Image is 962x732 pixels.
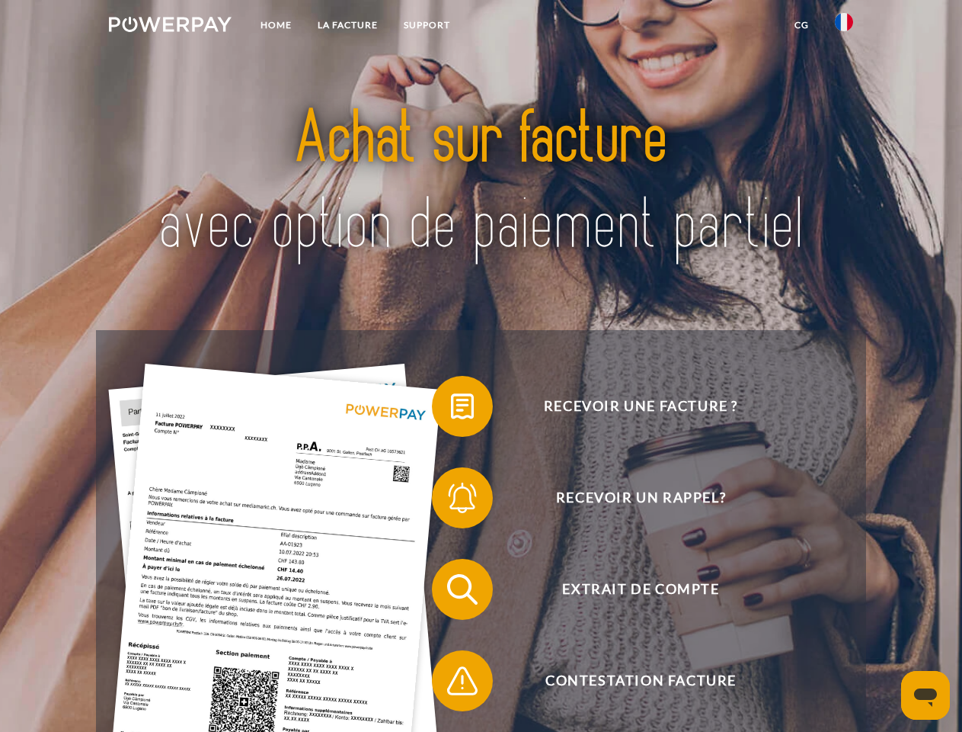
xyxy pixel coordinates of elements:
iframe: Bouton de lancement de la fenêtre de messagerie [901,671,950,720]
button: Contestation Facture [432,650,828,711]
span: Recevoir un rappel? [454,467,827,528]
img: qb_bill.svg [443,387,481,425]
img: qb_warning.svg [443,662,481,700]
img: fr [835,13,853,31]
img: qb_search.svg [443,570,481,608]
a: Support [391,11,463,39]
img: qb_bell.svg [443,479,481,517]
a: LA FACTURE [305,11,391,39]
img: title-powerpay_fr.svg [145,73,817,292]
span: Contestation Facture [454,650,827,711]
a: CG [781,11,822,39]
button: Extrait de compte [432,559,828,620]
span: Extrait de compte [454,559,827,620]
a: Home [248,11,305,39]
img: logo-powerpay-white.svg [109,17,232,32]
button: Recevoir un rappel? [432,467,828,528]
button: Recevoir une facture ? [432,376,828,437]
span: Recevoir une facture ? [454,376,827,437]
